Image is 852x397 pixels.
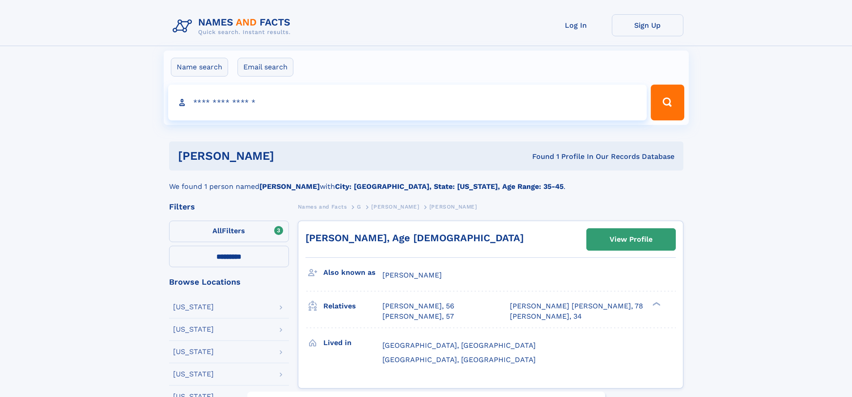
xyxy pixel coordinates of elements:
span: [GEOGRAPHIC_DATA], [GEOGRAPHIC_DATA] [382,355,536,364]
a: [PERSON_NAME], 34 [510,312,582,321]
h1: [PERSON_NAME] [178,150,403,162]
div: Found 1 Profile In Our Records Database [403,152,674,162]
h3: Lived in [323,335,382,350]
span: [GEOGRAPHIC_DATA], [GEOGRAPHIC_DATA] [382,341,536,350]
label: Name search [171,58,228,77]
a: [PERSON_NAME], 57 [382,312,454,321]
span: [PERSON_NAME] [382,271,442,279]
b: City: [GEOGRAPHIC_DATA], State: [US_STATE], Age Range: 35-45 [335,182,564,191]
div: ❯ [650,301,661,307]
a: [PERSON_NAME] [371,201,419,212]
a: Log In [540,14,612,36]
div: Browse Locations [169,278,289,286]
input: search input [168,85,647,120]
label: Filters [169,221,289,242]
img: Logo Names and Facts [169,14,298,38]
div: [US_STATE] [173,371,214,378]
span: G [357,204,361,210]
button: Search Button [651,85,684,120]
h3: Also known as [323,265,382,280]
div: View Profile [610,229,653,250]
div: [US_STATE] [173,348,214,355]
div: [US_STATE] [173,326,214,333]
a: [PERSON_NAME], 56 [382,301,454,311]
div: We found 1 person named with . [169,171,683,192]
b: [PERSON_NAME] [259,182,320,191]
span: All [212,226,222,235]
a: G [357,201,361,212]
a: [PERSON_NAME], Age [DEMOGRAPHIC_DATA] [305,232,524,243]
label: Email search [237,58,293,77]
a: Names and Facts [298,201,347,212]
span: [PERSON_NAME] [429,204,477,210]
a: View Profile [587,229,675,250]
a: Sign Up [612,14,683,36]
div: [US_STATE] [173,303,214,311]
h3: Relatives [323,299,382,314]
a: [PERSON_NAME] [PERSON_NAME], 78 [510,301,643,311]
span: [PERSON_NAME] [371,204,419,210]
div: Filters [169,203,289,211]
